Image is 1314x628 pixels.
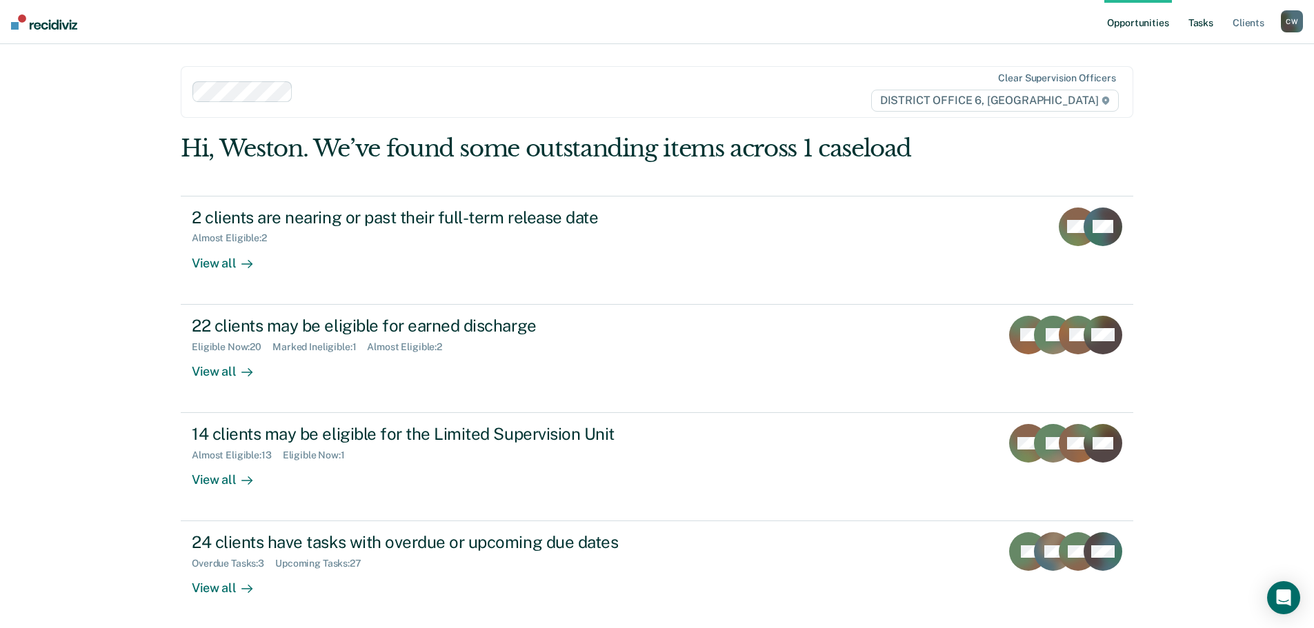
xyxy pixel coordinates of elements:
div: Clear supervision officers [998,72,1115,84]
div: Upcoming Tasks : 27 [275,558,372,569]
div: 24 clients have tasks with overdue or upcoming due dates [192,532,676,552]
img: Recidiviz [11,14,77,30]
div: C W [1281,10,1303,32]
div: 22 clients may be eligible for earned discharge [192,316,676,336]
div: Hi, Weston. We’ve found some outstanding items across 1 caseload [181,134,943,163]
div: 14 clients may be eligible for the Limited Supervision Unit [192,424,676,444]
div: View all [192,461,269,488]
div: Almost Eligible : 2 [192,232,278,244]
div: Marked Ineligible : 1 [272,341,367,353]
div: Almost Eligible : 13 [192,449,283,461]
span: DISTRICT OFFICE 6, [GEOGRAPHIC_DATA] [871,90,1119,112]
div: View all [192,352,269,379]
a: 14 clients may be eligible for the Limited Supervision UnitAlmost Eligible:13Eligible Now:1View all [181,413,1133,521]
div: 2 clients are nearing or past their full-term release date [192,207,676,227]
div: Overdue Tasks : 3 [192,558,275,569]
a: 22 clients may be eligible for earned dischargeEligible Now:20Marked Ineligible:1Almost Eligible:... [181,305,1133,413]
div: View all [192,244,269,271]
a: 2 clients are nearing or past their full-term release dateAlmost Eligible:2View all [181,196,1133,305]
button: CW [1281,10,1303,32]
div: Open Intercom Messenger [1267,581,1300,614]
div: Eligible Now : 1 [283,449,356,461]
div: View all [192,569,269,596]
div: Eligible Now : 20 [192,341,272,353]
div: Almost Eligible : 2 [367,341,453,353]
